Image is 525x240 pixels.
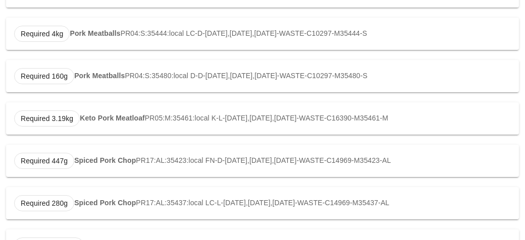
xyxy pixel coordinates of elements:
[80,114,145,122] strong: Keto Pork Meatloaf
[21,69,68,84] span: Required 160g
[6,145,519,177] div: PR17:AL:35423:local FN-D-[DATE],[DATE],[DATE]-WASTE-C14969-M35423-AL
[6,187,519,219] div: PR17:AL:35437:local LC-L-[DATE],[DATE],[DATE]-WASTE-C14969-M35437-AL
[21,26,63,41] span: Required 4kg
[21,153,68,168] span: Required 447g
[6,60,519,92] div: PR04:S:35480:local D-D-[DATE],[DATE],[DATE]-WASTE-C10297-M35480-S
[74,72,125,80] strong: Pork Meatballs
[21,111,73,126] span: Required 3.19kg
[21,196,68,211] span: Required 280g
[70,29,120,37] strong: Pork Meatballs
[6,102,519,135] div: PR05:M:35461:local K-L-[DATE],[DATE],[DATE]-WASTE-C16390-M35461-M
[6,18,519,50] div: PR04:S:35444:local LC-D-[DATE],[DATE],[DATE]-WASTE-C10297-M35444-S
[74,156,136,164] strong: Spiced Pork Chop
[74,199,136,207] strong: Spiced Pork Chop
